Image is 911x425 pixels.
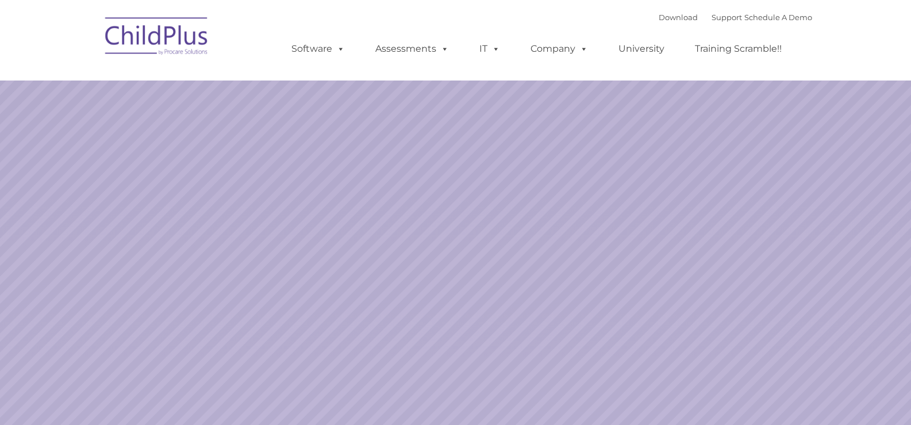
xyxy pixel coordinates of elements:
a: Schedule A Demo [744,13,812,22]
a: Support [712,13,742,22]
a: Download [659,13,698,22]
a: Company [519,37,599,60]
a: IT [468,37,512,60]
font: | [659,13,812,22]
a: Assessments [364,37,460,60]
img: ChildPlus by Procare Solutions [99,9,214,67]
a: Training Scramble!! [683,37,793,60]
a: Software [280,37,356,60]
a: University [607,37,676,60]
